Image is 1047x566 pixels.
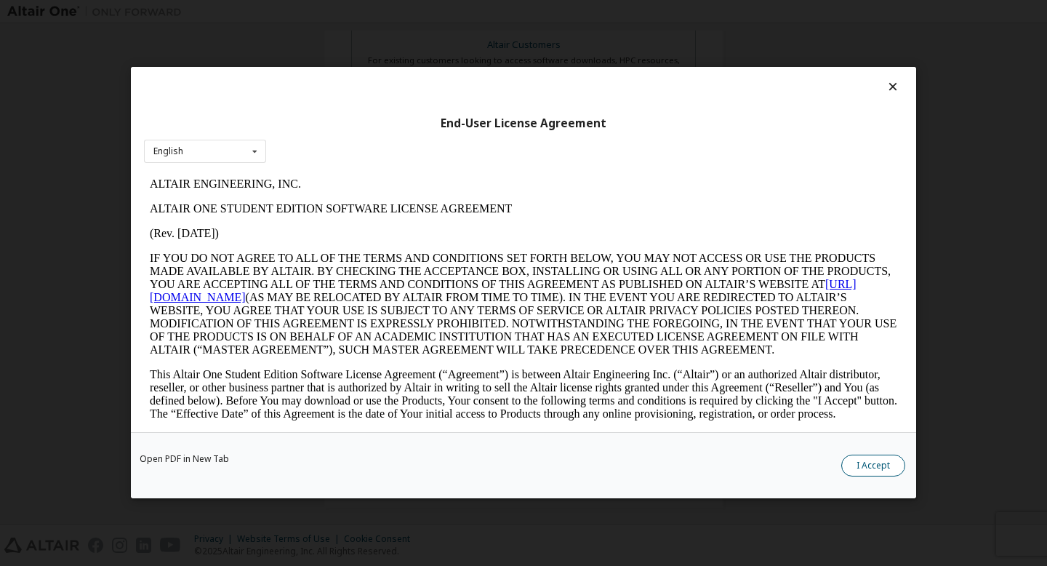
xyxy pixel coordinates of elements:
[6,80,753,185] p: IF YOU DO NOT AGREE TO ALL OF THE TERMS AND CONDITIONS SET FORTH BELOW, YOU MAY NOT ACCESS OR USE...
[144,116,903,131] div: End-User License Agreement
[6,6,753,19] p: ALTAIR ENGINEERING, INC.
[153,147,183,156] div: English
[140,455,229,464] a: Open PDF in New Tab
[6,196,753,249] p: This Altair One Student Edition Software License Agreement (“Agreement”) is between Altair Engine...
[6,31,753,44] p: ALTAIR ONE STUDENT EDITION SOFTWARE LICENSE AGREEMENT
[6,106,713,132] a: [URL][DOMAIN_NAME]
[841,455,905,477] button: I Accept
[6,55,753,68] p: (Rev. [DATE])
